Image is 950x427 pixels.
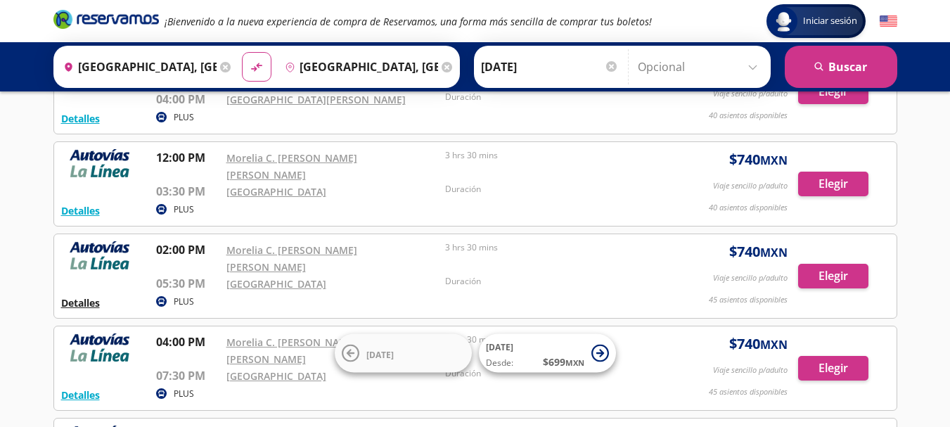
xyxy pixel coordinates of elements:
[445,241,657,254] p: 3 hrs 30 mins
[445,367,657,380] p: Duración
[61,295,100,310] button: Detalles
[785,46,897,88] button: Buscar
[880,13,897,30] button: English
[156,183,219,200] p: 03:30 PM
[226,243,357,274] a: Morelia C. [PERSON_NAME] [PERSON_NAME]
[713,272,788,284] p: Viaje sencillo p/adulto
[543,355,584,369] span: $ 699
[638,49,764,84] input: Opcional
[226,277,326,291] a: [GEOGRAPHIC_DATA]
[797,14,863,28] span: Iniciar sesión
[798,172,868,196] button: Elegir
[226,151,357,181] a: Morelia C. [PERSON_NAME] [PERSON_NAME]
[445,91,657,103] p: Duración
[445,183,657,196] p: Duración
[226,336,357,366] a: Morelia C. [PERSON_NAME] [PERSON_NAME]
[226,93,406,106] a: [GEOGRAPHIC_DATA][PERSON_NAME]
[53,8,159,34] a: Brand Logo
[156,367,219,384] p: 07:30 PM
[53,8,159,30] i: Brand Logo
[760,153,788,168] small: MXN
[713,364,788,376] p: Viaje sencillo p/adulto
[729,241,788,262] span: $ 740
[798,356,868,381] button: Elegir
[174,111,194,124] p: PLUS
[226,369,326,383] a: [GEOGRAPHIC_DATA]
[61,203,100,218] button: Detalles
[335,334,472,373] button: [DATE]
[760,245,788,260] small: MXN
[61,241,139,269] img: RESERVAMOS
[760,337,788,352] small: MXN
[174,295,194,308] p: PLUS
[61,111,100,126] button: Detalles
[798,79,868,104] button: Elegir
[713,88,788,100] p: Viaje sencillo p/adulto
[58,49,217,84] input: Buscar Origen
[709,386,788,398] p: 45 asientos disponibles
[709,294,788,306] p: 45 asientos disponibles
[156,333,219,350] p: 04:00 PM
[61,388,100,402] button: Detalles
[486,341,513,353] span: [DATE]
[445,275,657,288] p: Duración
[486,357,513,369] span: Desde:
[565,357,584,368] small: MXN
[156,275,219,292] p: 05:30 PM
[174,388,194,400] p: PLUS
[61,333,139,362] img: RESERVAMOS
[279,49,438,84] input: Buscar Destino
[156,149,219,166] p: 12:00 PM
[366,348,394,360] span: [DATE]
[156,241,219,258] p: 02:00 PM
[713,180,788,192] p: Viaje sencillo p/adulto
[61,149,139,177] img: RESERVAMOS
[445,149,657,162] p: 3 hrs 30 mins
[729,149,788,170] span: $ 740
[798,264,868,288] button: Elegir
[165,15,652,28] em: ¡Bienvenido a la nueva experiencia de compra de Reservamos, una forma más sencilla de comprar tus...
[174,203,194,216] p: PLUS
[709,110,788,122] p: 40 asientos disponibles
[479,334,616,373] button: [DATE]Desde:$699MXN
[709,202,788,214] p: 40 asientos disponibles
[226,185,326,198] a: [GEOGRAPHIC_DATA]
[481,49,619,84] input: Elegir Fecha
[156,91,219,108] p: 04:00 PM
[729,333,788,355] span: $ 740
